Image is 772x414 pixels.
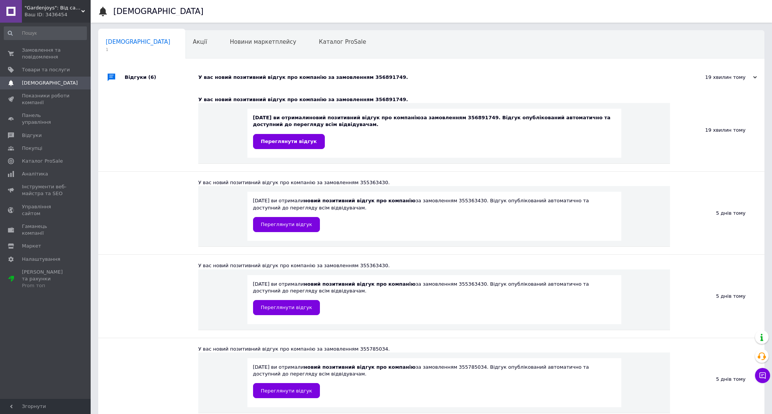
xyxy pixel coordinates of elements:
[22,145,42,152] span: Покупці
[198,179,670,186] div: У вас новий позитивний відгук про компанію за замовленням 355363430.
[22,269,70,289] span: [PERSON_NAME] та рахунки
[755,368,770,383] button: Чат з покупцем
[253,383,320,398] a: Переглянути відгук
[304,198,416,203] b: новий позитивний відгук про компанію
[22,112,70,126] span: Панель управління
[25,11,91,18] div: Ваш ID: 3436454
[309,115,421,120] b: новий позитивний відгук про компанію
[261,305,312,310] span: Переглянути відгук
[670,255,764,337] div: 5 днів тому
[253,134,325,149] a: Переглянути відгук
[198,262,670,269] div: У вас новий позитивний відгук про компанію за замовленням 355363430.
[319,38,366,45] span: Каталог ProSale
[22,243,41,249] span: Маркет
[253,217,320,232] a: Переглянути відгук
[22,47,70,60] span: Замовлення та повідомлення
[106,47,170,52] span: 1
[148,74,156,80] span: (6)
[198,346,670,352] div: У вас новий позитивний відгук про компанію за замовленням 355785034.
[304,364,416,370] b: новий позитивний відгук про компанію
[253,114,616,149] div: [DATE] ви отримали за замовленням 356891749. Відгук опублікований автоматично та доступний до пер...
[22,92,70,106] span: Показники роботи компанії
[22,132,42,139] span: Відгуки
[22,203,70,217] span: Управління сайтом
[22,282,70,289] div: Prom топ
[22,80,78,86] span: [DEMOGRAPHIC_DATA]
[253,281,616,315] div: [DATE] ви отримали за замовленням 355363430. Відгук опублікований автоматично та доступний до пер...
[4,26,87,40] input: Пошук
[261,139,317,144] span: Переглянути відгук
[304,281,416,287] b: новий позитивний відгук про компанію
[261,388,312,394] span: Переглянути відгук
[113,7,204,16] h1: [DEMOGRAPHIC_DATA]
[22,223,70,237] span: Гаманець компанії
[22,256,60,263] span: Налаштування
[253,364,616,398] div: [DATE] ви отримали за замовленням 355785034. Відгук опублікований автоматично та доступний до пер...
[22,183,70,197] span: Інструменти веб-майстра та SEO
[230,38,296,45] span: Новини маркетплейсу
[670,172,764,254] div: 5 днів тому
[198,96,670,103] div: У вас новий позитивний відгук про компанію за замовленням 356891749.
[681,74,757,81] div: 19 хвилин тому
[25,5,81,11] span: "Gardenjoys": Від садової тачки до останнього гвинтика!
[22,66,70,73] span: Товари та послуги
[198,74,681,81] div: У вас новий позитивний відгук про компанію за замовленням 356891749.
[193,38,207,45] span: Акції
[22,158,63,165] span: Каталог ProSale
[253,300,320,315] a: Переглянути відгук
[22,171,48,177] span: Аналітика
[253,197,616,232] div: [DATE] ви отримали за замовленням 355363430. Відгук опублікований автоматично та доступний до пер...
[106,38,170,45] span: [DEMOGRAPHIC_DATA]
[261,222,312,227] span: Переглянути відгук
[125,66,198,89] div: Відгуки
[670,89,764,171] div: 19 хвилин тому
